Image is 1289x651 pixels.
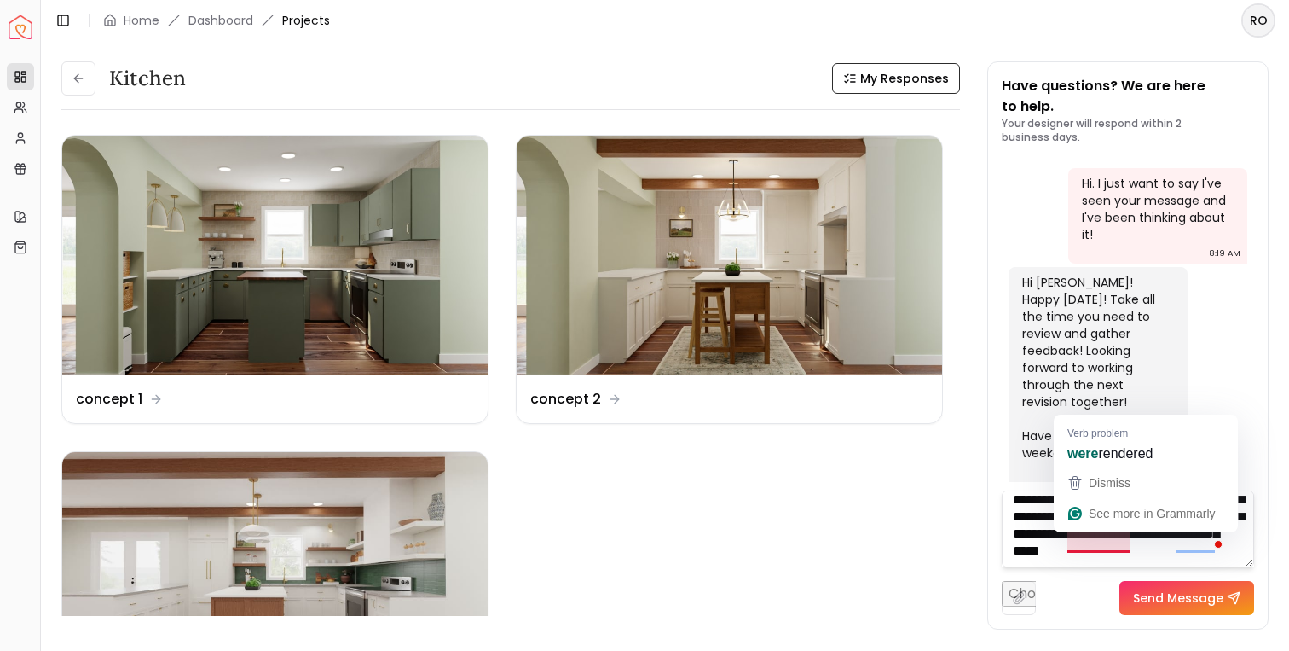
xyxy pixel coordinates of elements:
dd: concept 1 [76,389,142,410]
p: Have questions? We are here to help. [1002,76,1254,117]
img: concept 1 [62,136,488,375]
button: Send Message [1119,581,1254,615]
a: concept 2concept 2 [516,135,943,424]
span: Projects [282,12,330,29]
img: Spacejoy Logo [9,15,32,39]
div: Hi. I just want to say I've seen your message and I've been thinking about it! [1082,175,1230,243]
div: 8:19 AM [1209,245,1240,262]
dd: concept 2 [530,389,601,410]
div: Hi [PERSON_NAME]! Happy [DATE]! Take all the time you need to review and gather feedback! Looking... [1022,274,1171,462]
a: Spacejoy [9,15,32,39]
img: concept 2 [517,136,942,375]
button: My Responses [832,63,960,94]
nav: breadcrumb [103,12,330,29]
p: Your designer will respond within 2 business days. [1002,117,1254,144]
button: RO [1241,3,1275,38]
a: Dashboard [188,12,253,29]
textarea: To enrich screen reader interactions, please activate Accessibility in Grammarly extension settings [1002,491,1254,567]
span: RO [1243,5,1274,36]
h3: Kitchen [109,65,186,92]
a: concept 1concept 1 [61,135,488,424]
a: Home [124,12,159,29]
span: My Responses [860,70,949,87]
